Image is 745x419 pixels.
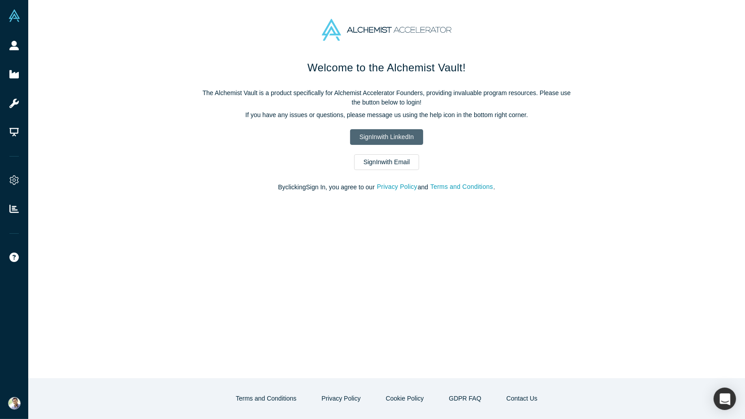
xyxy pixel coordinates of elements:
[430,182,494,192] button: Terms and Conditions
[199,183,575,192] p: By clicking Sign In , you agree to our and .
[226,391,306,406] button: Terms and Conditions
[377,182,418,192] button: Privacy Policy
[199,60,575,76] h1: Welcome to the Alchemist Vault!
[377,391,433,406] button: Cookie Policy
[354,154,420,170] a: SignInwith Email
[199,110,575,120] p: If you have any issues or questions, please message us using the help icon in the bottom right co...
[497,391,547,406] button: Contact Us
[199,88,575,107] p: The Alchemist Vault is a product specifically for Alchemist Accelerator Founders, providing inval...
[312,391,370,406] button: Privacy Policy
[350,129,423,145] a: SignInwith LinkedIn
[322,19,451,41] img: Alchemist Accelerator Logo
[439,391,490,406] a: GDPR FAQ
[8,397,21,410] img: Ravi Belani's Account
[8,9,21,22] img: Alchemist Vault Logo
